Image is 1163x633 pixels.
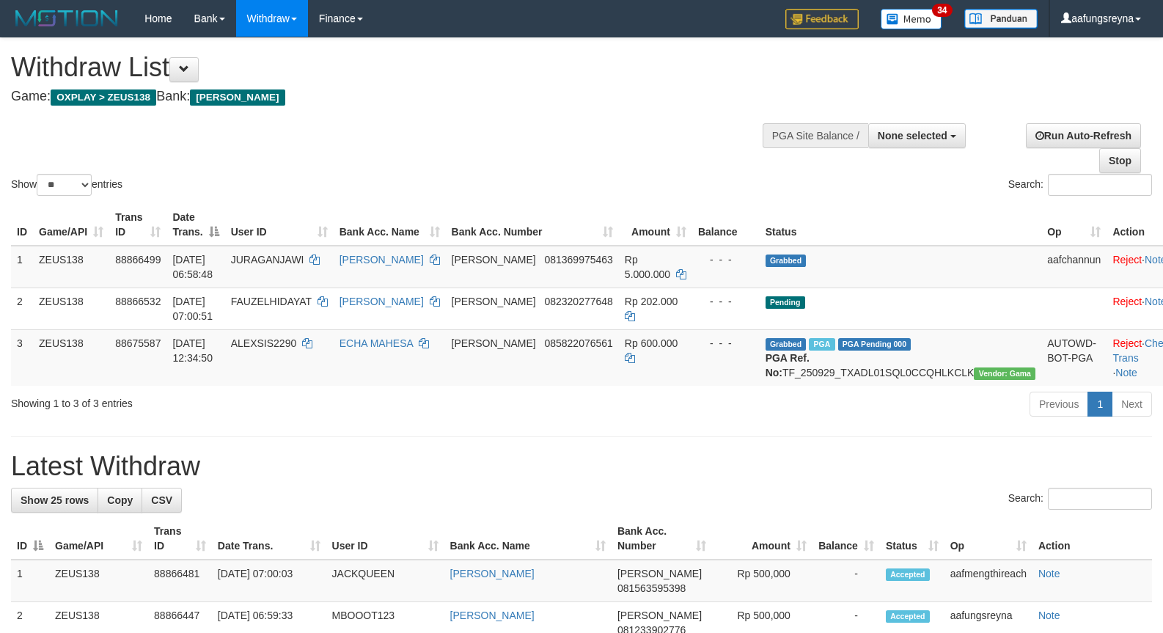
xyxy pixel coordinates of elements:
label: Search: [1008,488,1152,510]
a: Note [1115,367,1137,378]
td: [DATE] 07:00:03 [212,560,326,602]
span: Copy 085822076561 to clipboard [544,337,612,349]
div: - - - [698,252,754,267]
span: PGA Pending [838,338,911,351]
a: [PERSON_NAME] [340,296,424,307]
th: Amount: activate to sort column ascending [712,518,812,560]
th: Trans ID: activate to sort column ascending [148,518,212,560]
span: 34 [932,4,952,17]
th: ID: activate to sort column descending [11,518,49,560]
a: Reject [1112,337,1142,349]
span: 88866499 [115,254,161,266]
h1: Latest Withdraw [11,452,1152,481]
span: [PERSON_NAME] [190,89,285,106]
th: Bank Acc. Name: activate to sort column ascending [444,518,612,560]
span: JURAGANJAWI [231,254,304,266]
img: panduan.png [964,9,1038,29]
span: Rp 600.000 [625,337,678,349]
span: Marked by aafpengsreynich [809,338,834,351]
a: Next [1112,392,1152,417]
th: ID [11,204,33,246]
img: MOTION_logo.png [11,7,122,29]
input: Search: [1048,488,1152,510]
select: Showentries [37,174,92,196]
span: [DATE] 12:34:50 [172,337,213,364]
span: 88866532 [115,296,161,307]
th: Bank Acc. Number: activate to sort column ascending [446,204,619,246]
span: Pending [766,296,805,309]
td: 1 [11,246,33,288]
div: Showing 1 to 3 of 3 entries [11,390,474,411]
td: 3 [11,329,33,386]
span: [PERSON_NAME] [617,610,702,621]
th: Trans ID: activate to sort column ascending [109,204,166,246]
th: Status: activate to sort column ascending [880,518,944,560]
a: Reject [1112,296,1142,307]
td: 2 [11,288,33,329]
a: Reject [1112,254,1142,266]
a: CSV [142,488,182,513]
span: Rp 5.000.000 [625,254,670,280]
th: Game/API: activate to sort column ascending [49,518,148,560]
th: Game/API: activate to sort column ascending [33,204,109,246]
h4: Game: Bank: [11,89,760,104]
input: Search: [1048,174,1152,196]
div: PGA Site Balance / [763,123,868,148]
td: ZEUS138 [33,246,109,288]
img: Feedback.jpg [785,9,859,29]
span: OXPLAY > ZEUS138 [51,89,156,106]
td: aafchannun [1041,246,1107,288]
div: - - - [698,294,754,309]
span: ALEXSIS2290 [231,337,297,349]
th: Bank Acc. Name: activate to sort column ascending [334,204,446,246]
span: [PERSON_NAME] [617,568,702,579]
span: Copy 081563595398 to clipboard [617,582,686,594]
a: Stop [1099,148,1141,173]
span: None selected [878,130,947,142]
b: PGA Ref. No: [766,352,810,378]
span: [DATE] 06:58:48 [172,254,213,280]
a: Copy [98,488,142,513]
label: Show entries [11,174,122,196]
td: ZEUS138 [33,329,109,386]
a: Show 25 rows [11,488,98,513]
span: [PERSON_NAME] [452,337,536,349]
th: User ID: activate to sort column ascending [326,518,444,560]
span: Copy [107,494,133,506]
th: Amount: activate to sort column ascending [619,204,692,246]
th: Balance: activate to sort column ascending [812,518,880,560]
a: [PERSON_NAME] [340,254,424,266]
span: [PERSON_NAME] [452,296,536,307]
a: Note [1038,610,1060,621]
span: Copy 081369975463 to clipboard [544,254,612,266]
span: Rp 202.000 [625,296,678,307]
span: Grabbed [766,338,807,351]
span: Accepted [886,610,930,623]
span: FAUZELHIDAYAT [231,296,312,307]
th: Date Trans.: activate to sort column ascending [212,518,326,560]
span: Show 25 rows [21,494,89,506]
td: 1 [11,560,49,602]
span: 88675587 [115,337,161,349]
span: CSV [151,494,172,506]
th: Date Trans.: activate to sort column descending [166,204,224,246]
td: aafmengthireach [944,560,1032,602]
td: AUTOWD-BOT-PGA [1041,329,1107,386]
th: Action [1032,518,1152,560]
td: ZEUS138 [33,288,109,329]
th: Op: activate to sort column ascending [944,518,1032,560]
label: Search: [1008,174,1152,196]
a: [PERSON_NAME] [450,568,535,579]
th: Bank Acc. Number: activate to sort column ascending [612,518,712,560]
span: [DATE] 07:00:51 [172,296,213,322]
div: - - - [698,336,754,351]
a: 1 [1087,392,1112,417]
a: ECHA MAHESA [340,337,413,349]
a: Run Auto-Refresh [1026,123,1141,148]
a: [PERSON_NAME] [450,610,535,621]
h1: Withdraw List [11,53,760,82]
th: Status [760,204,1042,246]
span: [PERSON_NAME] [452,254,536,266]
span: Accepted [886,568,930,581]
td: JACKQUEEN [326,560,444,602]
